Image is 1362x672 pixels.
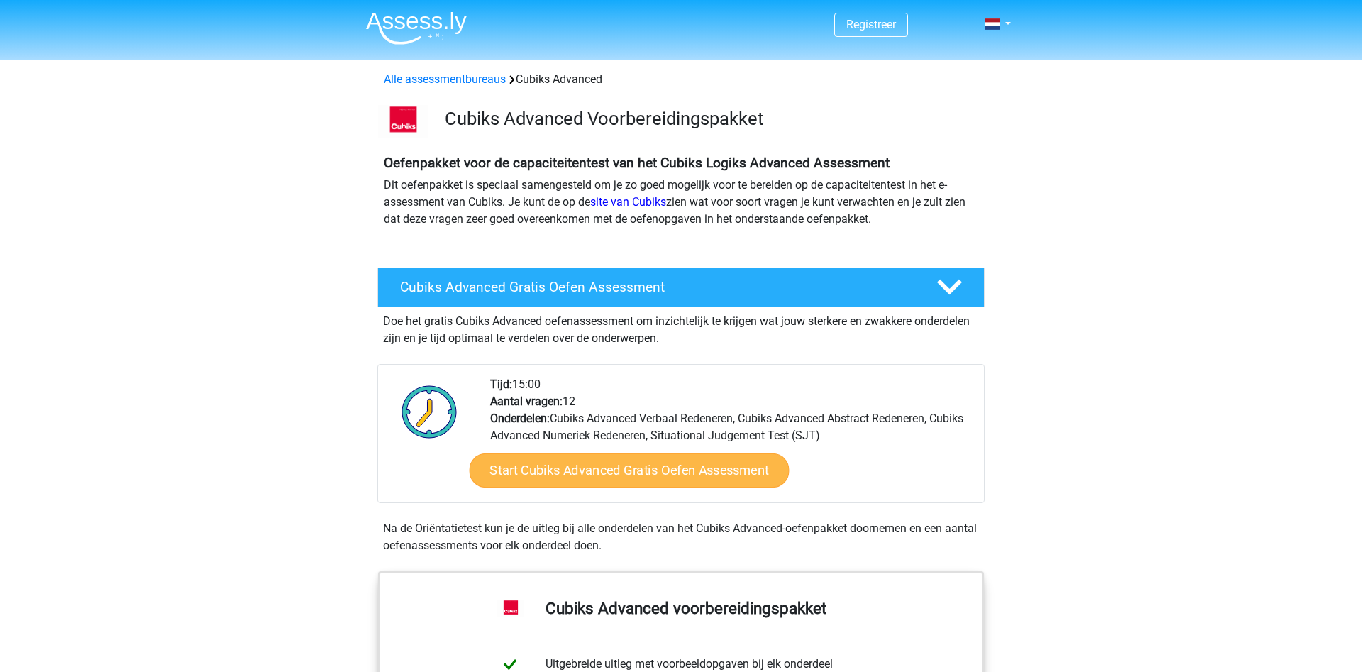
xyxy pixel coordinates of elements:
a: site van Cubiks [590,195,666,209]
a: Start Cubiks Advanced Gratis Oefen Assessment [470,453,790,488]
h3: Cubiks Advanced Voorbereidingspakket [445,108,973,130]
img: logo-cubiks-300x193.png [378,105,428,138]
div: Doe het gratis Cubiks Advanced oefenassessment om inzichtelijk te krijgen wat jouw sterkere en zw... [377,307,985,347]
b: Tijd: [490,378,512,391]
div: 15:00 12 Cubiks Advanced Verbaal Redeneren, Cubiks Advanced Abstract Redeneren, Cubiks Advanced N... [480,376,983,502]
a: Cubiks Advanced Gratis Oefen Assessment [372,268,990,307]
b: Onderdelen: [490,412,550,425]
h4: Cubiks Advanced Gratis Oefen Assessment [400,279,914,295]
a: Alle assessmentbureaus [384,72,506,86]
img: Assessly [366,11,467,45]
p: Dit oefenpakket is speciaal samengesteld om je zo goed mogelijk voor te bereiden op de capaciteit... [384,177,978,228]
a: Registreer [846,18,896,31]
div: Cubiks Advanced [378,71,984,88]
img: Klok [394,376,465,447]
b: Aantal vragen: [490,395,563,408]
b: Oefenpakket voor de capaciteitentest van het Cubiks Logiks Advanced Assessment [384,155,890,171]
div: Na de Oriëntatietest kun je de uitleg bij alle onderdelen van het Cubiks Advanced-oefenpakket doo... [377,520,985,554]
